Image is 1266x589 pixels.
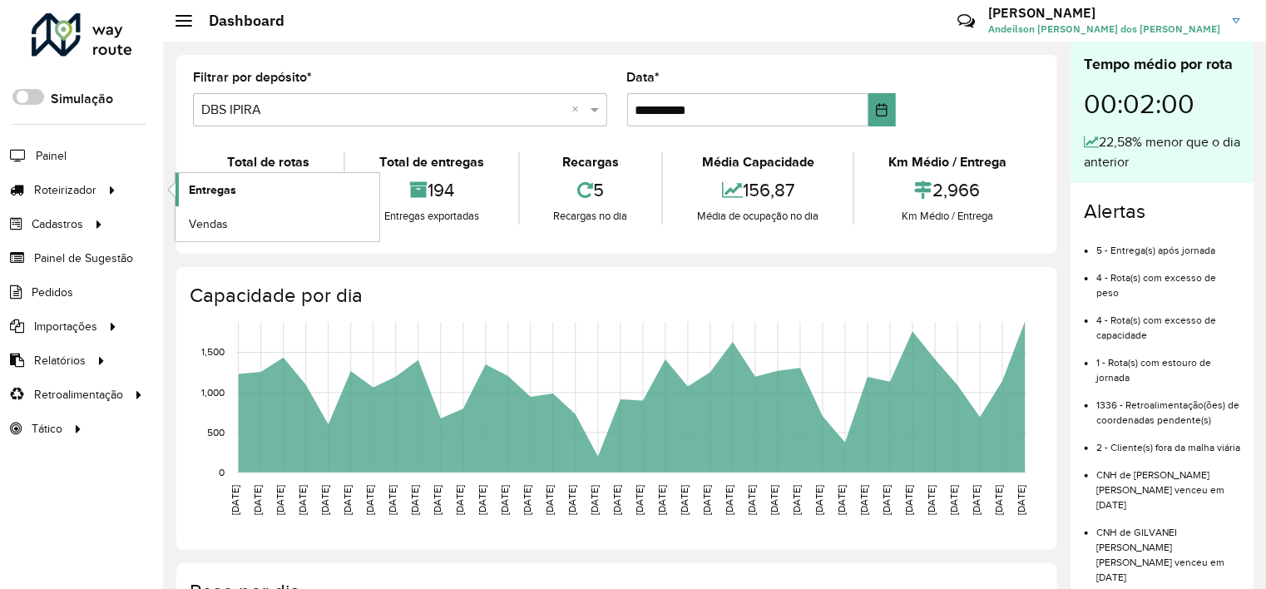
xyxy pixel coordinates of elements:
span: Pedidos [32,284,73,301]
text: [DATE] [881,485,892,515]
text: [DATE] [769,485,779,515]
text: [DATE] [297,485,308,515]
div: Entregas exportadas [349,208,514,225]
div: Km Médio / Entrega [858,208,1036,225]
text: [DATE] [477,485,487,515]
text: [DATE] [1016,485,1026,515]
text: 1,000 [201,387,225,398]
div: Total de entregas [349,152,514,172]
label: Data [627,67,660,87]
text: [DATE] [948,485,959,515]
li: 5 - Entrega(s) após jornada [1096,230,1240,258]
span: Painel de Sugestão [34,250,133,267]
h3: [PERSON_NAME] [988,5,1220,21]
li: 1 - Rota(s) com estouro de jornada [1096,343,1240,385]
text: [DATE] [836,485,847,515]
a: Vendas [176,207,379,240]
text: [DATE] [230,485,240,515]
text: [DATE] [701,485,712,515]
a: Entregas [176,173,379,206]
label: Simulação [51,89,113,109]
text: 0 [219,467,225,478]
div: Km Médio / Entrega [858,152,1036,172]
text: [DATE] [364,485,375,515]
text: [DATE] [611,485,622,515]
text: [DATE] [993,485,1004,515]
div: 156,87 [667,172,848,208]
text: [DATE] [634,485,645,515]
text: [DATE] [522,485,532,515]
div: 2,966 [858,172,1036,208]
text: [DATE] [589,485,600,515]
text: [DATE] [679,485,690,515]
text: [DATE] [409,485,420,515]
div: 22,58% menor que o dia anterior [1084,132,1240,172]
text: [DATE] [656,485,667,515]
span: Clear all [572,100,586,120]
text: [DATE] [566,485,577,515]
text: 500 [207,427,225,438]
h4: Capacidade por dia [190,284,1041,308]
li: 2 - Cliente(s) fora da malha viária [1096,428,1240,455]
li: CNH de [PERSON_NAME] [PERSON_NAME] venceu em [DATE] [1096,455,1240,512]
div: 5 [524,172,658,208]
text: [DATE] [499,485,510,515]
div: Média de ocupação no dia [667,208,848,225]
text: [DATE] [746,485,757,515]
text: [DATE] [274,485,285,515]
span: Entregas [189,181,236,199]
text: [DATE] [971,485,982,515]
li: 4 - Rota(s) com excesso de peso [1096,258,1240,300]
div: Recargas [524,152,658,172]
li: 4 - Rota(s) com excesso de capacidade [1096,300,1240,343]
div: Total de rotas [197,152,339,172]
text: [DATE] [432,485,443,515]
span: Painel [36,147,67,165]
div: 194 [349,172,514,208]
text: [DATE] [814,485,824,515]
span: Relatórios [34,352,86,369]
span: Cadastros [32,215,83,233]
span: Vendas [189,215,228,233]
span: Roteirizador [34,181,96,199]
div: 00:02:00 [1084,76,1240,132]
button: Choose Date [868,93,897,126]
li: CNH de GILVANEI [PERSON_NAME] [PERSON_NAME] venceu em [DATE] [1096,512,1240,585]
text: 1,500 [201,347,225,358]
text: [DATE] [454,485,465,515]
li: 1336 - Retroalimentação(ões) de coordenadas pendente(s) [1096,385,1240,428]
h4: Alertas [1084,200,1240,224]
div: Tempo médio por rota [1084,53,1240,76]
text: [DATE] [724,485,734,515]
h2: Dashboard [192,12,284,30]
span: Tático [32,420,62,438]
span: Importações [34,318,97,335]
label: Filtrar por depósito [193,67,312,87]
div: Média Capacidade [667,152,848,172]
span: Retroalimentação [34,386,123,403]
text: [DATE] [858,485,869,515]
text: [DATE] [387,485,398,515]
text: [DATE] [903,485,914,515]
text: [DATE] [544,485,555,515]
text: [DATE] [319,485,330,515]
text: [DATE] [926,485,937,515]
text: [DATE] [252,485,263,515]
text: [DATE] [342,485,353,515]
a: Contato Rápido [948,3,984,39]
text: [DATE] [791,485,802,515]
span: Andeilson [PERSON_NAME] dos [PERSON_NAME] [988,22,1220,37]
div: Recargas no dia [524,208,658,225]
